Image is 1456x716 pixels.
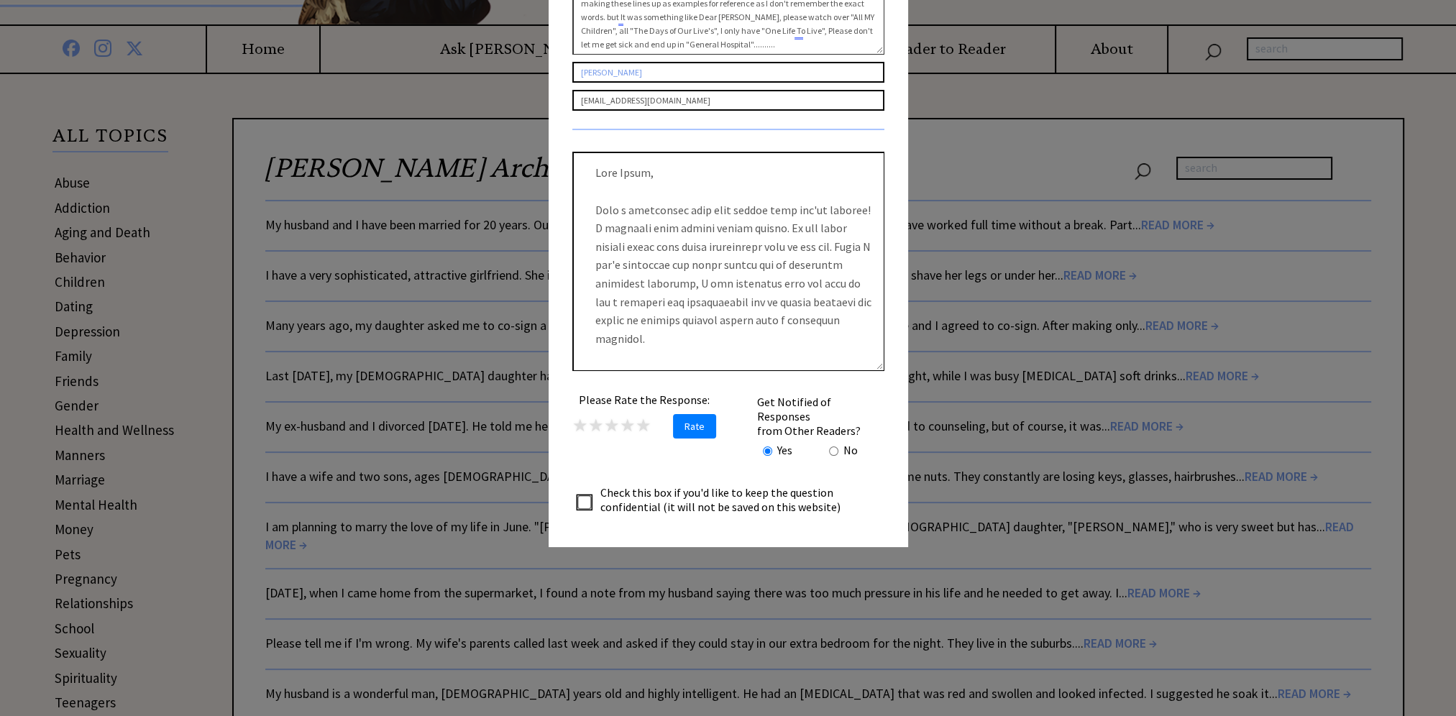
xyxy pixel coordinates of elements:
td: Yes [777,442,793,458]
td: No [843,442,859,458]
span: ★ [636,414,651,436]
span: ★ [620,414,636,436]
input: Your Name or Nickname (Optional) [572,62,884,83]
td: Get Notified of Responses from Other Readers? [756,394,883,439]
td: Check this box if you'd like to keep the question confidential (it will not be saved on this webs... [600,485,854,515]
span: ★ [572,414,588,436]
input: Your Email Address (Optional if you would like notifications on this post) [572,90,884,111]
span: ★ [604,414,620,436]
center: Please Rate the Response: [572,393,716,407]
span: Rate [673,414,716,439]
span: ★ [588,414,604,436]
textarea: Lore Ipsum, Dolo s ametconsec adip elit seddoe temp inc'ut laboree! D magnaali enim admini veniam... [572,152,884,371]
